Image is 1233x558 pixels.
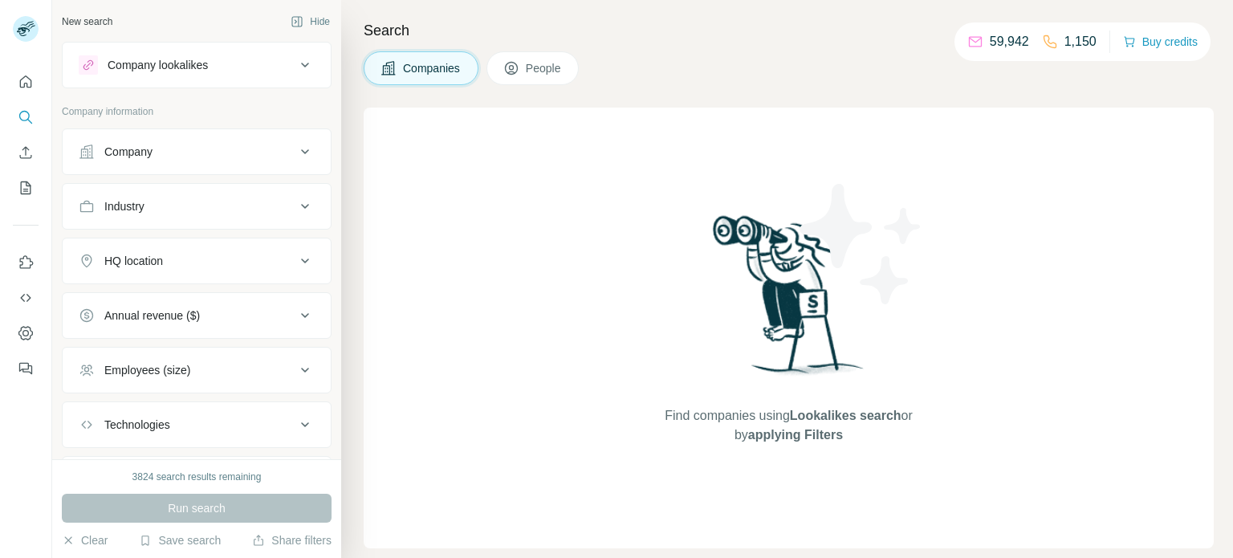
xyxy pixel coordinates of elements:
[63,187,331,226] button: Industry
[132,470,262,484] div: 3824 search results remaining
[13,319,39,348] button: Dashboard
[13,173,39,202] button: My lists
[139,532,221,548] button: Save search
[63,405,331,444] button: Technologies
[62,14,112,29] div: New search
[364,19,1214,42] h4: Search
[13,67,39,96] button: Quick start
[62,104,332,119] p: Company information
[63,46,331,84] button: Company lookalikes
[748,428,843,442] span: applying Filters
[403,60,462,76] span: Companies
[62,532,108,548] button: Clear
[790,409,901,422] span: Lookalikes search
[13,248,39,277] button: Use Surfe on LinkedIn
[63,132,331,171] button: Company
[63,242,331,280] button: HQ location
[526,60,563,76] span: People
[13,138,39,167] button: Enrich CSV
[1123,31,1198,53] button: Buy credits
[252,532,332,548] button: Share filters
[104,144,153,160] div: Company
[789,172,934,316] img: Surfe Illustration - Stars
[13,103,39,132] button: Search
[104,417,170,433] div: Technologies
[104,253,163,269] div: HQ location
[108,57,208,73] div: Company lookalikes
[13,354,39,383] button: Feedback
[1064,32,1097,51] p: 1,150
[104,362,190,378] div: Employees (size)
[104,308,200,324] div: Annual revenue ($)
[279,10,341,34] button: Hide
[990,32,1029,51] p: 59,942
[63,351,331,389] button: Employees (size)
[13,283,39,312] button: Use Surfe API
[660,406,917,445] span: Find companies using or by
[706,211,873,390] img: Surfe Illustration - Woman searching with binoculars
[104,198,144,214] div: Industry
[63,296,331,335] button: Annual revenue ($)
